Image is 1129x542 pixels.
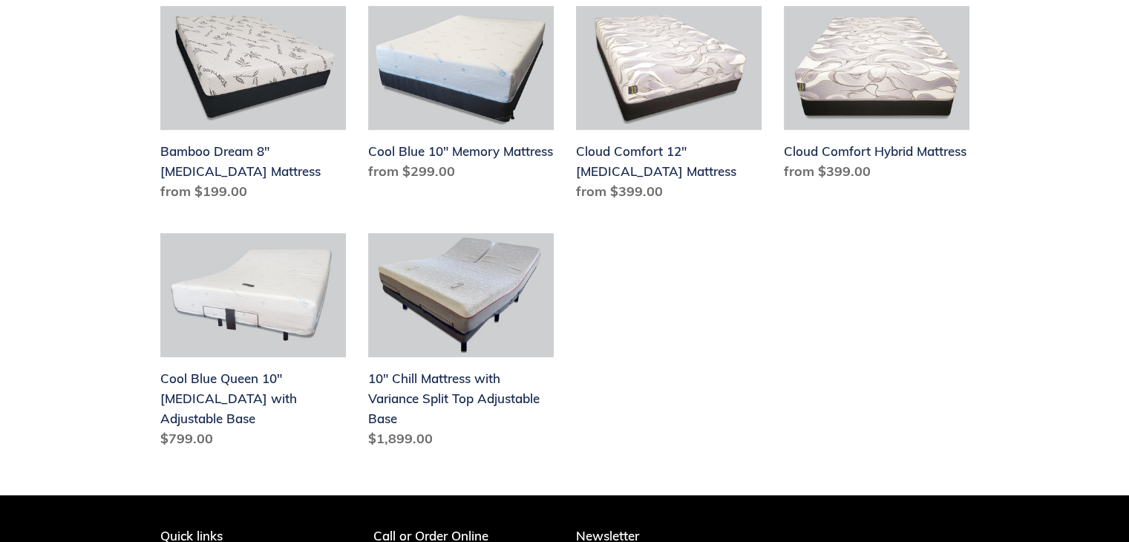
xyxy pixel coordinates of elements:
a: Cloud Comfort 12" Memory Foam Mattress [576,6,762,207]
a: Cloud Comfort Hybrid Mattress [784,6,969,187]
a: Cool Blue Queen 10" Memory Foam with Adjustable Base [160,233,346,454]
a: Bamboo Dream 8" Memory Foam Mattress [160,6,346,207]
a: 10" Chill Mattress with Variance Split Top Adjustable Base [368,233,554,454]
a: Cool Blue 10" Memory Mattress [368,6,554,187]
